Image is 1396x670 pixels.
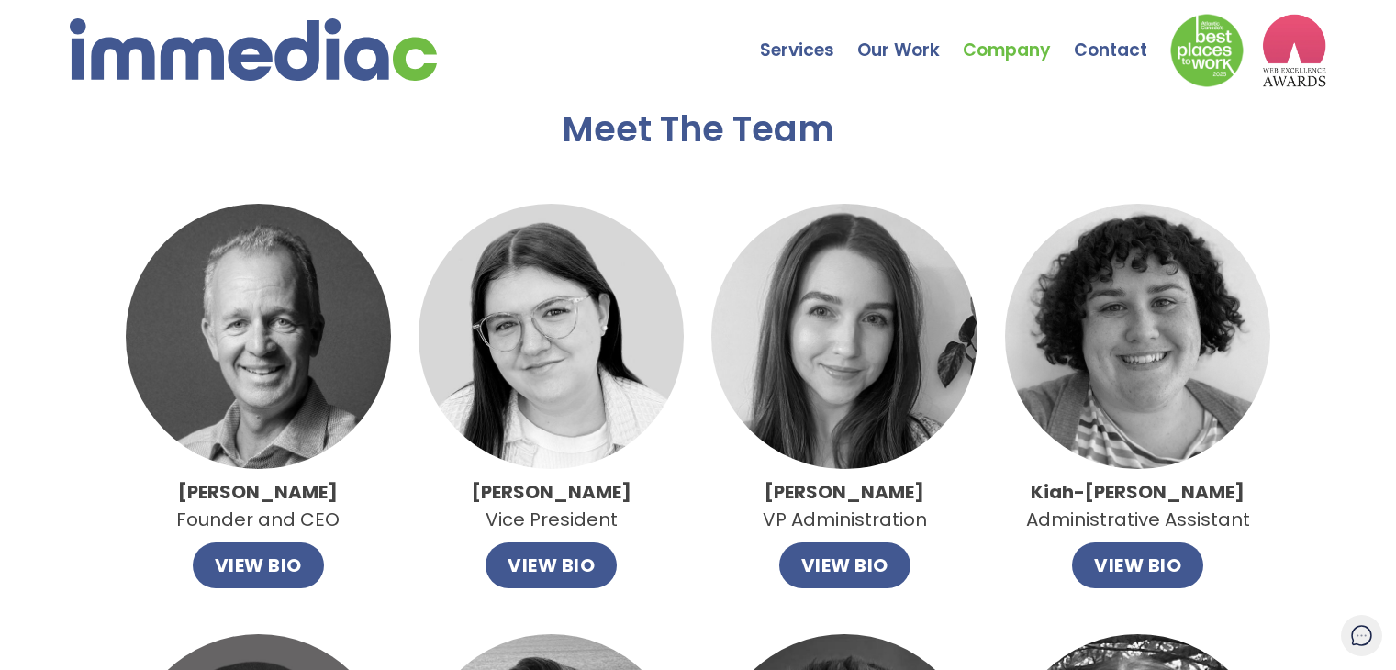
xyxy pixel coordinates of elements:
img: imageedit_1_9466638877.jpg [1005,204,1270,469]
strong: [PERSON_NAME] [472,479,631,505]
img: John.jpg [126,204,391,469]
p: Administrative Assistant [1026,478,1250,533]
p: VP Administration [763,478,927,533]
img: Alley.jpg [711,204,977,469]
img: immediac [70,18,437,81]
strong: [PERSON_NAME] [765,479,924,505]
a: Our Work [857,5,963,69]
button: VIEW BIO [193,542,324,588]
button: VIEW BIO [486,542,617,588]
p: Founder and CEO [176,478,340,533]
p: Vice President [472,478,631,533]
button: VIEW BIO [779,542,910,588]
img: logo2_wea_nobg.webp [1262,14,1326,87]
strong: [PERSON_NAME] [178,479,338,505]
a: Services [760,5,857,69]
img: Down [1170,14,1244,87]
strong: Kiah-[PERSON_NAME] [1031,479,1245,505]
a: Contact [1074,5,1170,69]
button: VIEW BIO [1072,542,1203,588]
a: Company [963,5,1074,69]
img: Catlin.jpg [419,204,684,469]
h2: Meet The Team [562,110,834,149]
